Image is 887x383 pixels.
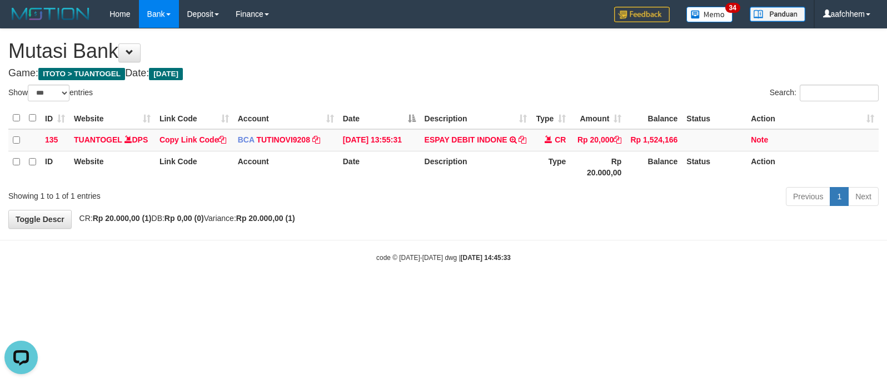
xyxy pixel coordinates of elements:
[751,135,768,144] a: Note
[8,186,361,202] div: Showing 1 to 1 of 1 entries
[614,7,670,22] img: Feedback.jpg
[28,85,69,101] select: Showentries
[425,135,507,144] a: ESPAY DEBIT INDONE
[312,135,320,144] a: Copy TUTINOVI9208 to clipboard
[830,187,849,206] a: 1
[8,40,879,62] h1: Mutasi Bank
[338,107,420,129] th: Date: activate to sort column descending
[233,151,338,183] th: Account
[682,151,746,183] th: Status
[338,151,420,183] th: Date
[149,68,183,80] span: [DATE]
[626,107,682,129] th: Balance
[45,135,58,144] span: 135
[41,107,69,129] th: ID: activate to sort column ascending
[160,135,227,144] a: Copy Link Code
[725,3,740,13] span: 34
[69,151,155,183] th: Website
[570,151,626,183] th: Rp 20.000,00
[848,187,879,206] a: Next
[69,129,155,151] td: DPS
[165,214,204,223] strong: Rp 0,00 (0)
[746,151,879,183] th: Action
[38,68,125,80] span: ITOTO > TUANTOGEL
[236,214,295,223] strong: Rp 20.000,00 (1)
[420,151,532,183] th: Description
[376,254,511,262] small: code © [DATE]-[DATE] dwg |
[8,68,879,79] h4: Game: Date:
[770,85,879,101] label: Search:
[531,107,570,129] th: Type: activate to sort column ascending
[74,135,122,144] a: TUANTOGEL
[800,85,879,101] input: Search:
[570,107,626,129] th: Amount: activate to sort column ascending
[155,107,233,129] th: Link Code: activate to sort column ascending
[238,135,255,144] span: BCA
[256,135,310,144] a: TUTINOVI9208
[686,7,733,22] img: Button%20Memo.svg
[74,214,295,223] span: CR: DB: Variance:
[614,135,621,144] a: Copy Rp 20,000 to clipboard
[8,85,93,101] label: Show entries
[4,4,38,38] button: Open LiveChat chat widget
[570,129,626,151] td: Rp 20,000
[41,151,69,183] th: ID
[555,135,566,144] span: CR
[626,129,682,151] td: Rp 1,524,166
[93,214,152,223] strong: Rp 20.000,00 (1)
[8,210,72,229] a: Toggle Descr
[682,107,746,129] th: Status
[519,135,526,144] a: Copy ESPAY DEBIT INDONE to clipboard
[69,107,155,129] th: Website: activate to sort column ascending
[531,151,570,183] th: Type
[338,129,420,151] td: [DATE] 13:55:31
[626,151,682,183] th: Balance
[461,254,511,262] strong: [DATE] 14:45:33
[746,107,879,129] th: Action: activate to sort column ascending
[8,6,93,22] img: MOTION_logo.png
[155,151,233,183] th: Link Code
[233,107,338,129] th: Account: activate to sort column ascending
[786,187,830,206] a: Previous
[420,107,532,129] th: Description: activate to sort column ascending
[750,7,805,22] img: panduan.png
